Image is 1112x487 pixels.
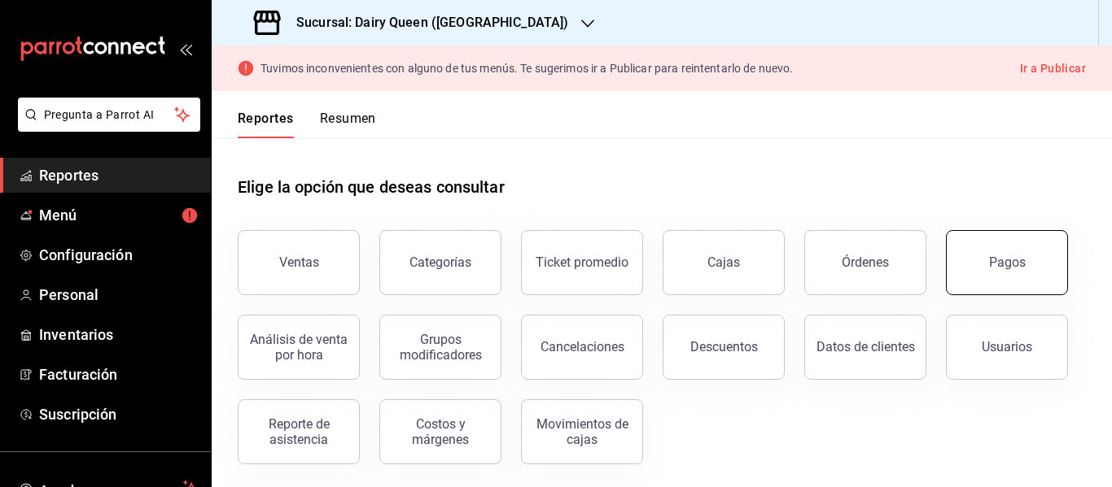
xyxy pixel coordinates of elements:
button: Usuarios [946,315,1068,380]
span: Inventarios [39,324,198,346]
button: Análisis de venta por hora [238,315,360,380]
button: Órdenes [804,230,926,295]
div: Cajas [707,254,740,270]
button: Ventas [238,230,360,295]
div: Cancelaciones [541,339,624,354]
div: Ventas [279,254,319,270]
button: Ticket promedio [521,230,643,295]
span: Menú [39,204,198,226]
button: Movimientos de cajas [521,399,643,464]
div: Categorías [409,254,471,270]
button: Pregunta a Parrot AI [18,98,200,132]
div: Movimientos de cajas [532,416,633,447]
a: Pregunta a Parrot AI [11,118,200,135]
button: Resumen [320,111,376,138]
span: Configuración [39,244,198,266]
button: Costos y márgenes [379,399,501,464]
span: Facturación [39,363,198,385]
div: Reporte de asistencia [248,416,349,447]
div: Análisis de venta por hora [248,332,349,363]
div: Usuarios [982,339,1032,354]
button: Datos de clientes [804,315,926,380]
button: open_drawer_menu [179,42,192,55]
button: Descuentos [663,315,785,380]
div: Descuentos [690,339,758,354]
button: Categorías [379,230,501,295]
span: Suscripción [39,403,198,425]
div: Ticket promedio [536,254,628,270]
button: Grupos modificadores [379,315,501,380]
button: Cajas [663,230,785,295]
p: Tuvimos inconvenientes con alguno de tus menús. Te sugerimos ir a Publicar para reintentarlo de n... [260,63,793,74]
button: Ir a Publicar [1020,59,1086,79]
div: Grupos modificadores [390,332,491,363]
span: Reportes [39,164,198,186]
button: Reportes [238,111,294,138]
span: Personal [39,284,198,306]
div: Órdenes [842,254,889,270]
div: Pagos [989,254,1026,270]
div: Costos y márgenes [390,416,491,447]
div: Datos de clientes [816,339,915,354]
button: Pagos [946,230,1068,295]
span: Pregunta a Parrot AI [44,107,175,124]
h3: Sucursal: Dairy Queen ([GEOGRAPHIC_DATA]) [283,13,568,33]
button: Cancelaciones [521,315,643,380]
button: Reporte de asistencia [238,399,360,464]
h1: Elige la opción que deseas consultar [238,175,505,199]
div: navigation tabs [238,111,376,138]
